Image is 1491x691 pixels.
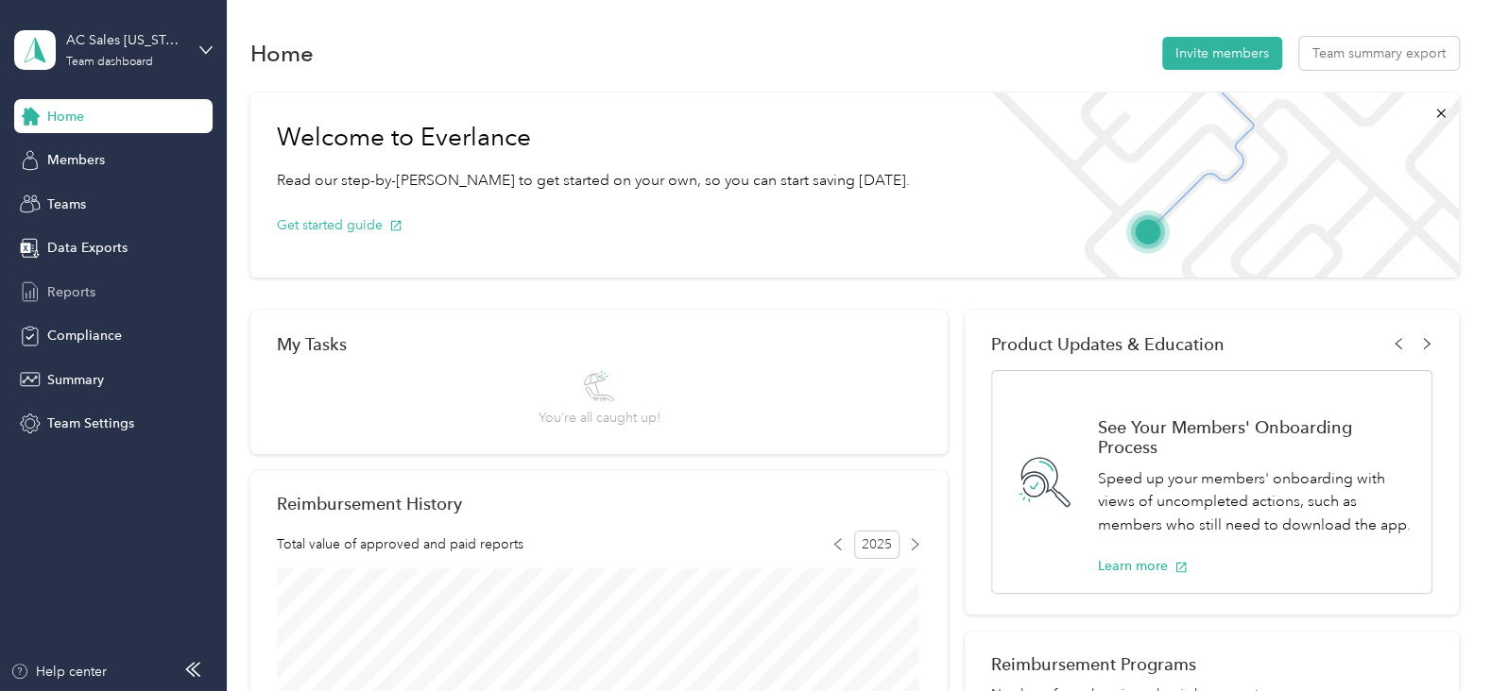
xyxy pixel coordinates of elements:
[250,43,314,63] h1: Home
[47,326,122,345] span: Compliance
[1098,417,1412,457] h1: See Your Members' Onboarding Process
[10,662,107,682] button: Help center
[991,654,1432,674] h2: Reimbursement Programs
[66,30,184,50] div: AC Sales [US_STATE][GEOGRAPHIC_DATA] US01-AC-D50011-CC13400 ([PERSON_NAME])
[1098,556,1188,576] button: Learn more
[1098,467,1412,537] p: Speed up your members' onboarding with views of uncompleted actions, such as members who still ne...
[47,413,134,433] span: Team Settings
[47,370,104,390] span: Summary
[66,57,153,68] div: Team dashboard
[47,194,86,214] span: Teams
[277,534,523,554] span: Total value of approved and paid reports
[47,150,105,170] span: Members
[277,494,462,514] h2: Reimbursement History
[47,282,95,302] span: Reports
[1162,37,1282,70] button: Invite members
[1299,37,1459,70] button: Team summary export
[973,93,1458,278] img: Welcome to everlance
[277,334,922,354] div: My Tasks
[277,123,910,153] h1: Welcome to Everlance
[277,215,403,235] button: Get started guide
[47,107,84,126] span: Home
[47,238,128,258] span: Data Exports
[1385,585,1491,691] iframe: Everlance-gr Chat Button Frame
[991,334,1225,354] span: Product Updates & Education
[539,408,660,428] span: You’re all caught up!
[854,531,900,559] span: 2025
[277,169,910,193] p: Read our step-by-[PERSON_NAME] to get started on your own, so you can start saving [DATE].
